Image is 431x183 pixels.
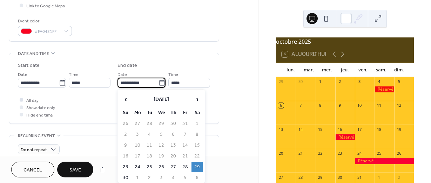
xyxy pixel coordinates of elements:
div: mer. [318,63,336,77]
td: 8 [191,129,203,140]
div: 19 [396,127,402,132]
span: Time [69,71,79,78]
div: 4 [377,79,382,84]
td: 27 [132,119,143,129]
div: 2 [396,175,402,180]
td: 4 [168,173,179,183]
th: Mo [132,108,143,118]
td: 12 [156,140,167,150]
div: lun. [282,63,300,77]
span: Hide end time [26,112,53,119]
td: 6 [191,173,203,183]
td: 28 [180,162,191,172]
th: Fr [180,108,191,118]
td: 28 [144,119,155,129]
td: 5 [156,129,167,140]
td: 17 [132,151,143,161]
div: 20 [278,151,283,156]
span: Recurring event [18,132,55,140]
td: 3 [156,173,167,183]
td: 29 [191,162,203,172]
td: 31 [180,119,191,129]
div: End date [117,62,137,69]
td: 9 [120,140,131,150]
th: Sa [191,108,203,118]
span: Show date only [26,104,55,112]
td: 30 [120,173,131,183]
td: 20 [168,151,179,161]
div: 9 [337,103,343,108]
span: Link to Google Maps [26,2,65,10]
span: Date [117,71,127,78]
td: 15 [191,140,203,150]
td: 10 [132,140,143,150]
td: 1 [132,173,143,183]
td: 14 [180,140,191,150]
th: [DATE] [132,92,191,107]
span: Date and time [18,50,49,57]
span: ‹ [120,92,131,106]
td: 26 [156,162,167,172]
div: 8 [318,103,323,108]
span: Cancel [23,167,42,174]
div: 30 [298,79,303,84]
div: 30 [337,175,343,180]
span: #FA0421FF [35,28,61,35]
td: 24 [132,162,143,172]
div: 31 [357,175,362,180]
div: 2 [337,79,343,84]
div: Réservé [335,134,355,140]
div: 29 [278,79,283,84]
td: 26 [120,119,131,129]
td: 21 [180,151,191,161]
span: Time [168,71,178,78]
td: 11 [144,140,155,150]
td: 16 [120,151,131,161]
div: Réservé [375,86,394,92]
td: 7 [180,129,191,140]
span: All day [26,97,39,104]
td: 25 [144,162,155,172]
td: 27 [168,162,179,172]
div: 1 [318,79,323,84]
div: 23 [337,151,343,156]
div: Réservé [355,158,414,164]
th: Tu [144,108,155,118]
div: 6 [278,103,283,108]
div: 21 [298,151,303,156]
div: 10 [357,103,362,108]
div: ven. [354,63,372,77]
div: 1 [377,175,382,180]
div: Start date [18,62,40,69]
span: Save [69,167,81,174]
span: Do not repeat [21,146,47,154]
div: 17 [357,127,362,132]
td: 23 [120,162,131,172]
div: 14 [298,127,303,132]
div: sam. [372,63,390,77]
div: mar. [300,63,318,77]
td: 19 [156,151,167,161]
div: octobre 2025 [276,37,414,46]
td: 30 [168,119,179,129]
div: 15 [318,127,323,132]
td: 2 [120,129,131,140]
div: 22 [318,151,323,156]
td: 2 [144,173,155,183]
div: 12 [396,103,402,108]
div: dim. [390,63,408,77]
button: Cancel [11,162,54,177]
span: › [192,92,202,106]
th: We [156,108,167,118]
div: 24 [357,151,362,156]
div: jeu. [336,63,354,77]
td: 5 [180,173,191,183]
div: 3 [357,79,362,84]
div: 28 [298,175,303,180]
td: 3 [132,129,143,140]
td: 18 [144,151,155,161]
div: 13 [278,127,283,132]
td: 6 [168,129,179,140]
div: 26 [396,151,402,156]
